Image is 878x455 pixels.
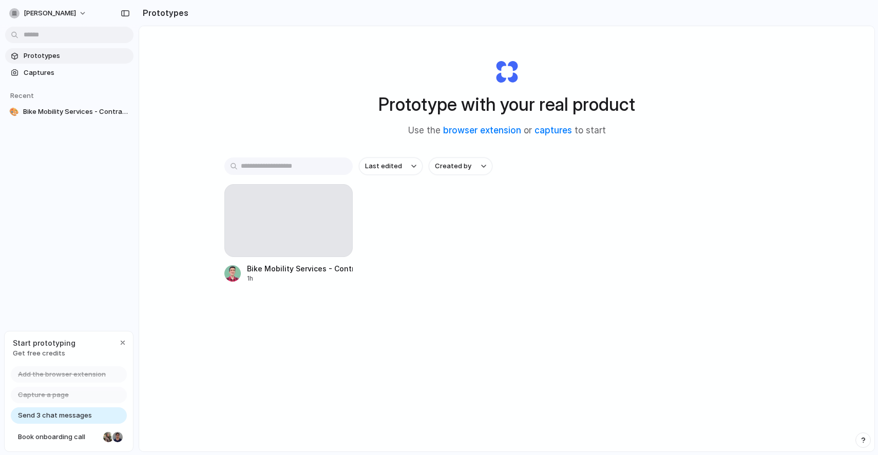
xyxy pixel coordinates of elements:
a: browser extension [443,125,521,135]
a: Book onboarding call [11,429,127,445]
span: Created by [435,161,471,171]
span: Start prototyping [13,338,75,348]
span: Recent [10,91,34,100]
a: Prototypes [5,48,133,64]
h1: Prototype with your real product [378,91,635,118]
a: Captures [5,65,133,81]
span: Bike Mobility Services - Contract Creation Button [23,107,129,117]
div: Bike Mobility Services - Contract Creation Button [247,263,353,274]
div: 1h [247,274,353,283]
button: [PERSON_NAME] [5,5,92,22]
span: Capture a page [18,390,69,400]
a: Bike Mobility Services - Contract Creation Button1h [224,184,353,283]
span: Last edited [365,161,402,171]
button: Last edited [359,157,423,175]
span: Add the browser extension [18,369,106,380]
div: Christian Iacullo [111,431,124,443]
a: 🎨Bike Mobility Services - Contract Creation Button [5,104,133,120]
span: [PERSON_NAME] [24,8,76,18]
button: Created by [429,157,492,175]
div: 🎨 [9,107,19,117]
span: Captures [24,68,129,78]
span: Use the or to start [408,124,606,137]
a: captures [535,125,572,135]
span: Prototypes [24,51,129,61]
span: Get free credits [13,348,75,359]
span: Send 3 chat messages [18,410,92,421]
span: Book onboarding call [18,432,99,442]
h2: Prototypes [139,7,188,19]
div: Nicole Kubica [102,431,114,443]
